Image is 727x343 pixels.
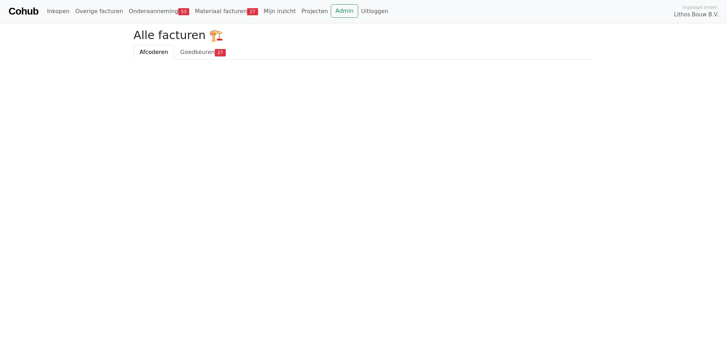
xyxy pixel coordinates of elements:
[44,4,72,18] a: Inkopen
[178,8,189,15] span: 53
[682,4,718,11] span: Ingelogd onder:
[261,4,299,18] a: Mijn inzicht
[133,45,174,60] a: Afcoderen
[174,45,232,60] a: Goedkeuren27
[133,28,594,42] h2: Alle facturen 🏗️
[215,49,226,56] span: 27
[299,4,331,18] a: Projecten
[140,49,168,55] span: Afcoderen
[72,4,126,18] a: Overige facturen
[180,49,215,55] span: Goedkeuren
[674,11,718,19] span: Lithos Bouw B.V.
[247,8,258,15] span: 27
[358,4,391,18] a: Uitloggen
[192,4,261,18] a: Materiaal facturen27
[126,4,192,18] a: Onderaanneming53
[331,4,358,18] a: Admin
[9,3,38,20] a: Cohub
